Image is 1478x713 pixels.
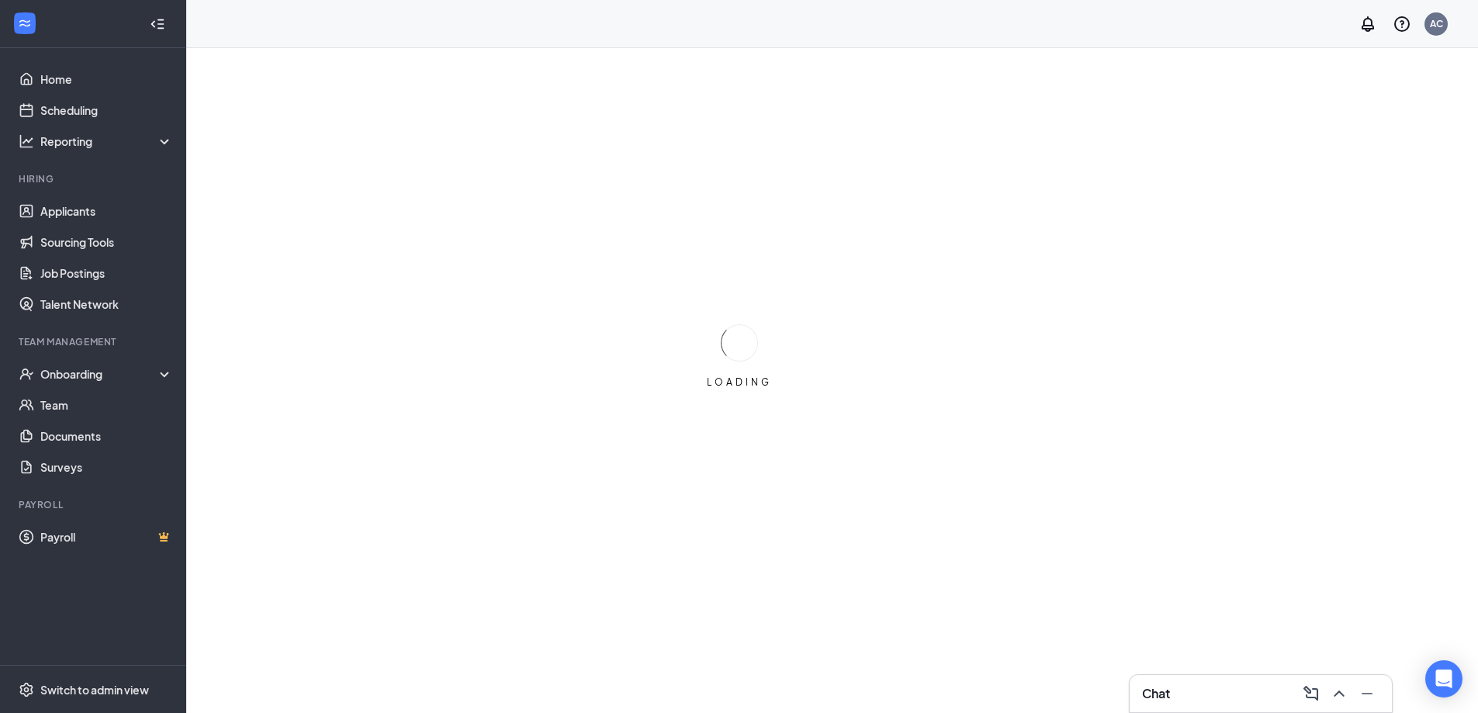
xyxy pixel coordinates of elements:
div: AC [1430,17,1443,30]
svg: Collapse [150,16,165,32]
div: Team Management [19,335,170,348]
svg: ChevronUp [1330,684,1348,703]
a: Home [40,64,173,95]
a: Applicants [40,196,173,227]
svg: UserCheck [19,366,34,382]
button: ComposeMessage [1299,681,1324,706]
div: Payroll [19,498,170,511]
a: Team [40,389,173,421]
a: Documents [40,421,173,452]
svg: ComposeMessage [1302,684,1321,703]
a: PayrollCrown [40,521,173,552]
div: Switch to admin view [40,682,149,697]
svg: Analysis [19,133,34,149]
a: Scheduling [40,95,173,126]
a: Surveys [40,452,173,483]
a: Talent Network [40,289,173,320]
svg: Minimize [1358,684,1376,703]
svg: QuestionInfo [1393,15,1411,33]
button: ChevronUp [1327,681,1352,706]
div: Onboarding [40,366,160,382]
svg: Notifications [1359,15,1377,33]
svg: WorkstreamLogo [17,16,33,31]
button: Minimize [1355,681,1379,706]
div: Reporting [40,133,174,149]
h3: Chat [1142,685,1170,702]
svg: Settings [19,682,34,697]
div: LOADING [701,376,778,389]
div: Hiring [19,172,170,185]
a: Sourcing Tools [40,227,173,258]
a: Job Postings [40,258,173,289]
div: Open Intercom Messenger [1425,660,1462,697]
